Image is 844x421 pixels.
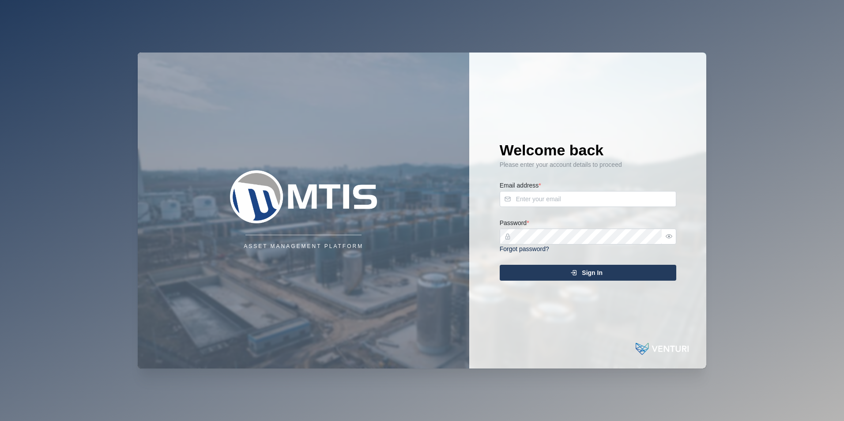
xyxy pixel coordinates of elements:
button: Sign In [500,265,676,281]
a: Forgot password? [500,245,549,252]
img: Company Logo [215,170,392,223]
span: Sign In [582,265,603,280]
label: Password [500,218,529,228]
label: Email address [500,181,541,191]
img: Powered by: Venturi [636,340,689,358]
div: Asset Management Platform [244,242,363,251]
input: Enter your email [500,191,676,207]
div: Please enter your account details to proceed [500,160,676,170]
h1: Welcome back [500,140,676,160]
